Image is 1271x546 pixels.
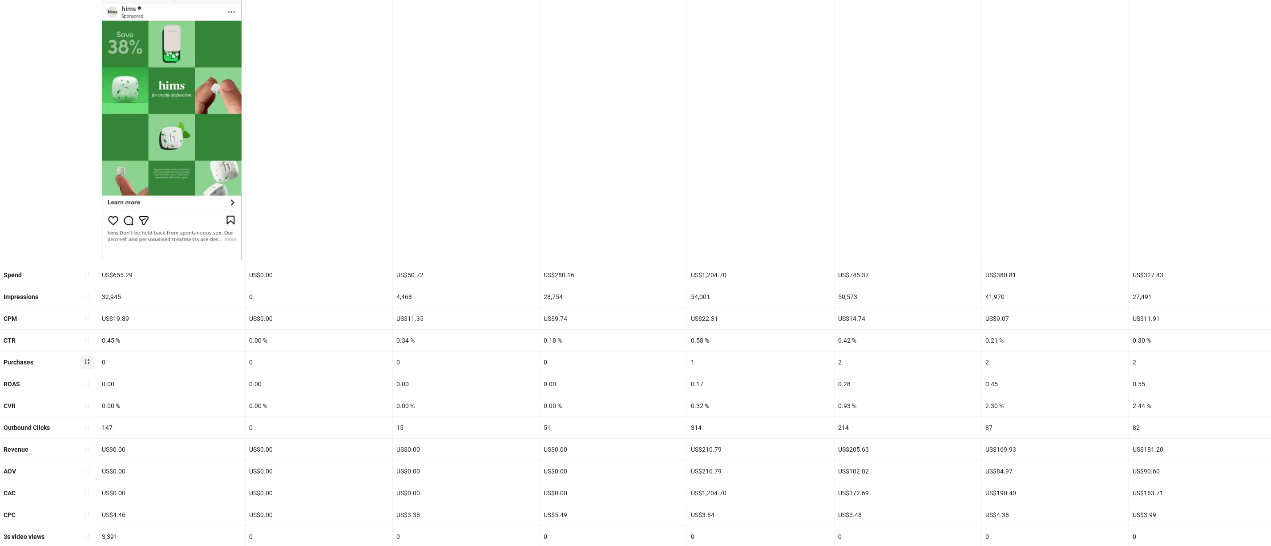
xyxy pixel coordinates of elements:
div: 0 [246,352,392,373]
b: Purchases [4,359,33,366]
span: sort-ascending [84,271,90,278]
div: US$169.93 [982,439,1129,460]
div: US$1,204.70 [687,482,834,504]
div: US$3.38 [393,504,540,526]
b: Spend [4,271,22,279]
div: US$0.00 [246,439,392,460]
div: US$22.31 [687,308,834,329]
div: 0.42 % [835,330,981,351]
div: 0.17 [687,373,834,395]
div: 0.58 % [687,330,834,351]
b: CPC [4,511,16,518]
div: 0.28 [835,373,981,395]
div: US$19.89 [98,308,245,329]
div: US$11.35 [393,308,540,329]
div: US$0.00 [98,482,245,504]
b: Outbound Clicks [4,424,50,431]
div: US$210.79 [687,461,834,482]
span: sort-ascending [84,425,90,431]
div: US$5.49 [540,504,687,526]
div: 54,001 [687,286,834,307]
div: 214 [835,417,981,438]
div: 0.21 % [982,330,1129,351]
div: US$0.00 [393,439,540,460]
span: sort-ascending [84,534,90,540]
div: US$0.00 [246,504,392,526]
span: sort-ascending [84,359,90,365]
div: US$1,204.70 [687,264,834,286]
b: AOV [4,468,16,475]
div: 0 [246,286,392,307]
b: CTR [4,337,16,344]
div: 0 [98,352,245,373]
div: 0.00 % [246,330,392,351]
div: US$0.00 [246,461,392,482]
b: ROAS [4,380,20,388]
div: 0.00 % [540,395,687,417]
div: 147 [98,417,245,438]
div: 28,754 [540,286,687,307]
div: 0.00 [393,373,540,395]
div: 0.00 % [246,395,392,417]
b: CPM [4,315,17,322]
div: US$0.00 [246,308,392,329]
div: 2 [982,352,1129,373]
div: US$745.37 [835,264,981,286]
div: US$4.38 [982,504,1129,526]
div: US$4.46 [98,504,245,526]
div: 0.45 % [98,330,245,351]
div: US$0.00 [246,482,392,504]
div: 0.93 % [835,395,981,417]
div: 0 [246,417,392,438]
div: 0 [540,352,687,373]
div: 314 [687,417,834,438]
div: US$0.00 [540,482,687,504]
div: 0.00 % [98,395,245,417]
div: 15 [393,417,540,438]
span: sort-ascending [84,490,90,496]
div: 0.45 [982,373,1129,395]
div: 0 [393,352,540,373]
div: US$102.82 [835,461,981,482]
span: sort-ascending [84,337,90,343]
div: 0.00 [98,373,245,395]
div: 0.00 % [393,395,540,417]
div: 32,945 [98,286,245,307]
span: sort-ascending [84,468,90,474]
div: US$0.00 [246,264,392,286]
div: 2 [835,352,981,373]
span: sort-ascending [84,512,90,518]
div: US$3.48 [835,504,981,526]
div: US$0.00 [540,439,687,460]
div: 0.32 % [687,395,834,417]
div: US$190.40 [982,482,1129,504]
div: US$280.16 [540,264,687,286]
div: 50,573 [835,286,981,307]
div: 0.00 [246,373,392,395]
div: 87 [982,417,1129,438]
div: 0.00 [540,373,687,395]
div: 0.18 % [540,330,687,351]
div: US$205.63 [835,439,981,460]
div: US$372.69 [835,482,981,504]
div: 4,468 [393,286,540,307]
b: Impressions [4,293,38,300]
div: US$84.97 [982,461,1129,482]
div: 1 [687,352,834,373]
span: sort-ascending [84,403,90,409]
div: US$14.74 [835,308,981,329]
b: 3s video views [4,533,44,540]
div: US$3.84 [687,504,834,526]
b: Revenue [4,446,28,453]
span: sort-ascending [84,446,90,453]
div: US$0.00 [393,482,540,504]
b: CAC [4,489,16,497]
div: US$0.00 [393,461,540,482]
div: US$9.74 [540,308,687,329]
span: sort-ascending [84,293,90,299]
div: US$0.00 [540,461,687,482]
div: US$50.72 [393,264,540,286]
div: US$9.07 [982,308,1129,329]
div: US$655.29 [98,264,245,286]
b: CVR [4,402,16,409]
